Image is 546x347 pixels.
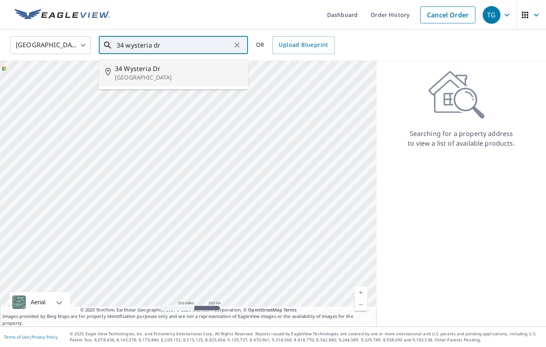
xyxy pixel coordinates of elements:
[15,9,110,21] img: EV Logo
[80,307,297,314] span: © 2025 TomTom, Earthstar Geographics SIO, © 2025 Microsoft Corporation, ©
[10,34,91,56] div: [GEOGRAPHIC_DATA]
[28,292,48,312] div: Aerial
[4,334,58,339] p: |
[248,307,282,313] a: OpenStreetMap
[10,292,70,312] div: Aerial
[272,36,334,54] a: Upload Blueprint
[115,73,242,82] p: [GEOGRAPHIC_DATA]
[256,36,335,54] div: OR
[115,64,242,73] span: 34 Wysteria Dr
[4,334,29,340] a: Terms of Use
[483,6,500,24] div: TG
[117,34,231,56] input: Search by address or latitude-longitude
[355,286,367,299] a: Current Level 5, Zoom In
[420,6,475,23] a: Cancel Order
[407,129,515,148] p: Searching for a property address to view a list of available products.
[355,299,367,311] a: Current Level 5, Zoom Out
[279,40,328,50] span: Upload Blueprint
[231,40,243,51] button: Clear
[70,331,542,343] p: © 2025 Eagle View Technologies, Inc. and Pictometry International Corp. All Rights Reserved. Repo...
[283,307,297,313] a: Terms
[31,334,58,340] a: Privacy Policy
